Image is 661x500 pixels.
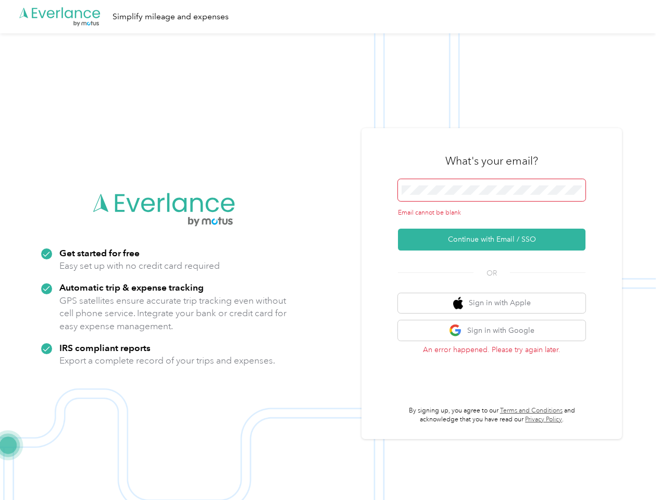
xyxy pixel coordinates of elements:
[59,247,140,258] strong: Get started for free
[59,342,151,353] strong: IRS compliant reports
[500,407,563,415] a: Terms and Conditions
[59,294,287,333] p: GPS satellites ensure accurate trip tracking even without cell phone service. Integrate your bank...
[398,229,585,251] button: Continue with Email / SSO
[59,354,275,367] p: Export a complete record of your trips and expenses.
[398,293,585,314] button: apple logoSign in with Apple
[445,154,538,168] h3: What's your email?
[398,406,585,424] p: By signing up, you agree to our and acknowledge that you have read our .
[525,416,562,423] a: Privacy Policy
[473,268,510,279] span: OR
[59,259,220,272] p: Easy set up with no credit card required
[59,282,204,293] strong: Automatic trip & expense tracking
[398,344,585,355] p: An error happened. Please try again later.
[398,320,585,341] button: google logoSign in with Google
[449,324,462,337] img: google logo
[453,297,464,310] img: apple logo
[398,208,585,218] div: Email cannot be blank
[113,10,229,23] div: Simplify mileage and expenses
